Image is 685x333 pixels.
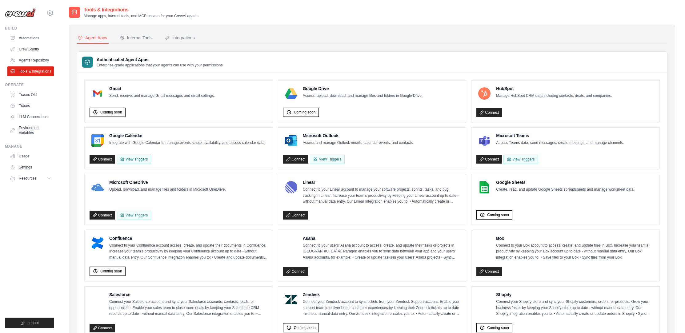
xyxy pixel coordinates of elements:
[303,235,461,241] h4: Asana
[303,140,414,146] p: Access and manage Outlook emails, calendar events, and contacts.
[487,325,509,330] span: Coming soon
[303,299,461,317] p: Connect your Zendesk account to sync tickets from your Zendesk Support account. Enable your suppo...
[496,85,612,92] h4: HubSpot
[7,151,54,161] a: Usage
[120,35,153,41] div: Internal Tools
[476,155,502,164] a: Connect
[91,181,104,193] img: Microsoft OneDrive Logo
[109,243,268,261] p: Connect to your Confluence account access, create, and update their documents in Confluence. Incr...
[285,293,297,306] img: Zendesk Logo
[7,162,54,172] a: Settings
[117,211,151,220] : View Triggers
[478,181,491,193] img: Google Sheets Logo
[285,181,297,193] img: Linear Logo
[7,55,54,65] a: Agents Repository
[5,82,54,87] div: Operate
[7,33,54,43] a: Automations
[7,112,54,122] a: LLM Connections
[303,179,461,185] h4: Linear
[77,32,109,44] button: Agent Apps
[478,87,491,100] img: HubSpot Logo
[478,237,491,249] img: Box Logo
[476,108,502,117] a: Connect
[496,243,655,261] p: Connect to your Box account to access, create, and update files in Box. Increase your team’s prod...
[303,291,461,298] h4: Zendesk
[5,26,54,31] div: Build
[303,243,461,261] p: Connect to your users’ Asana account to access, create, and update their tasks or projects in [GE...
[90,211,115,220] a: Connect
[100,110,122,115] span: Coming soon
[285,134,297,147] img: Microsoft Outlook Logo
[78,35,107,41] div: Agent Apps
[7,90,54,100] a: Traces Old
[5,8,36,18] img: Logo
[109,187,226,193] p: Upload, download, and manage files and folders in Microsoft OneDrive.
[27,320,39,325] span: Logout
[7,44,54,54] a: Crew Studio
[285,87,297,100] img: Google Drive Logo
[496,299,655,317] p: Connect your Shopify store and sync your Shopify customers, orders, or products. Grow your busine...
[283,211,309,220] a: Connect
[91,237,104,249] img: Confluence Logo
[496,93,612,99] p: Manage HubSpot CRM data including contacts, deals, and companies.
[503,155,538,164] : View Triggers
[496,187,635,193] p: Create, read, and update Google Sheets spreadsheets and manage worksheet data.
[7,66,54,76] a: Tools & Integrations
[487,212,509,217] span: Coming soon
[283,267,309,276] a: Connect
[91,293,104,306] img: Salesforce Logo
[109,93,215,99] p: Send, receive, and manage Gmail messages and email settings.
[294,110,316,115] span: Coming soon
[5,318,54,328] button: Logout
[476,267,502,276] a: Connect
[7,101,54,111] a: Traces
[303,93,423,99] p: Access, upload, download, and manage files and folders in Google Drive.
[100,269,122,274] span: Coming soon
[164,32,196,44] button: Integrations
[496,291,655,298] h4: Shopify
[91,134,104,147] img: Google Calendar Logo
[7,123,54,138] a: Environment Variables
[109,179,226,185] h4: Microsoft OneDrive
[496,140,624,146] p: Access Teams data, send messages, create meetings, and manage channels.
[91,87,104,100] img: Gmail Logo
[285,237,297,249] img: Asana Logo
[310,155,344,164] : View Triggers
[5,144,54,149] div: Manage
[109,133,265,139] h4: Google Calendar
[7,173,54,183] button: Resources
[165,35,195,41] div: Integrations
[97,63,223,68] p: Enterprise-grade applications that your agents can use with your permissions
[97,57,223,63] h3: Authenticated Agent Apps
[478,134,491,147] img: Microsoft Teams Logo
[109,140,265,146] p: Integrate with Google Calendar to manage events, check availability, and access calendar data.
[496,133,624,139] h4: Microsoft Teams
[118,32,154,44] button: Internal Tools
[19,176,36,181] span: Resources
[109,235,268,241] h4: Confluence
[90,155,115,164] a: Connect
[496,179,635,185] h4: Google Sheets
[117,155,151,164] button: View Triggers
[109,291,268,298] h4: Salesforce
[478,293,491,306] img: Shopify Logo
[84,6,198,14] h2: Tools & Integrations
[303,133,414,139] h4: Microsoft Outlook
[109,299,268,317] p: Connect your Salesforce account and sync your Salesforce accounts, contacts, leads, or opportunit...
[303,187,461,205] p: Connect to your Linear account to manage your software projects, sprints, tasks, and bug tracking...
[109,85,215,92] h4: Gmail
[303,85,423,92] h4: Google Drive
[84,14,198,18] p: Manage apps, internal tools, and MCP servers for your CrewAI agents
[283,155,309,164] a: Connect
[90,324,115,332] a: Connect
[294,325,316,330] span: Coming soon
[496,235,655,241] h4: Box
